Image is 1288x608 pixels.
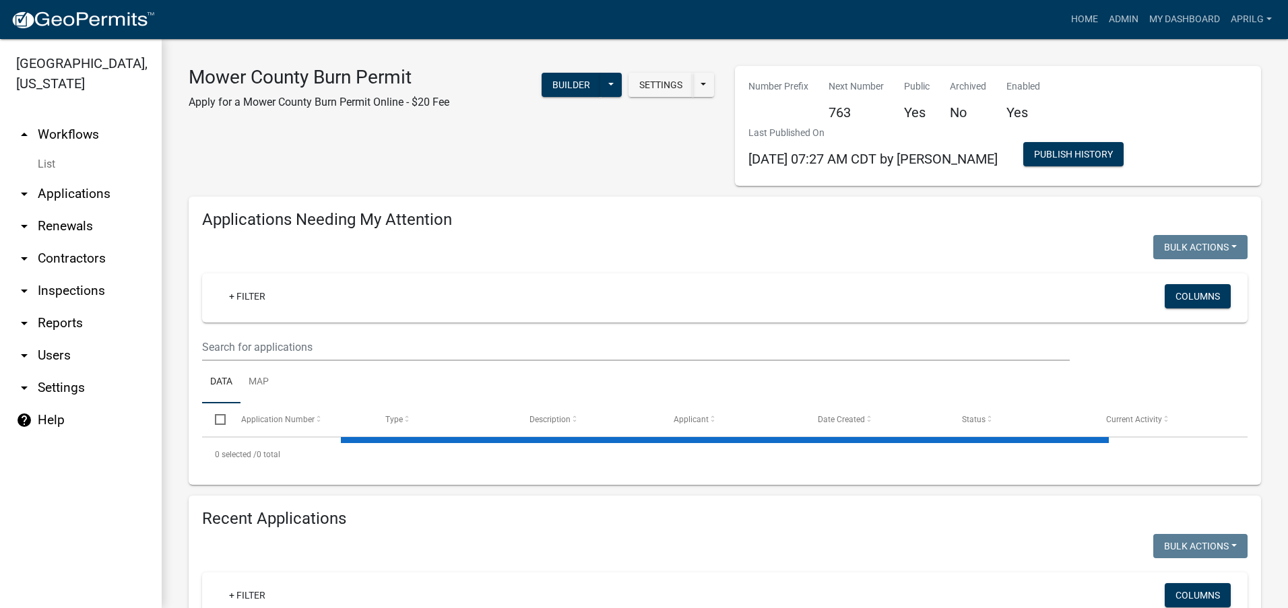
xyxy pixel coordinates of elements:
button: Publish History [1023,142,1124,166]
p: Apply for a Mower County Burn Permit Online - $20 Fee [189,94,449,110]
h5: Yes [904,104,930,121]
div: 0 total [202,438,1248,471]
a: + Filter [218,583,276,607]
p: Archived [950,79,986,94]
h5: Yes [1006,104,1040,121]
i: arrow_drop_down [16,250,32,267]
wm-modal-confirm: Workflow Publish History [1023,150,1124,161]
a: + Filter [218,284,276,308]
i: arrow_drop_down [16,380,32,396]
span: Status [962,415,986,424]
span: [DATE] 07:27 AM CDT by [PERSON_NAME] [748,151,998,167]
a: My Dashboard [1144,7,1225,32]
span: Applicant [674,415,709,424]
a: aprilg [1225,7,1277,32]
h3: Mower County Burn Permit [189,66,449,89]
span: Application Number [241,415,315,424]
span: Current Activity [1106,415,1162,424]
a: Data [202,361,240,404]
h5: No [950,104,986,121]
datatable-header-cell: Select [202,403,228,436]
i: help [16,412,32,428]
i: arrow_drop_down [16,218,32,234]
button: Builder [542,73,601,97]
button: Columns [1165,583,1231,607]
span: Date Created [818,415,865,424]
datatable-header-cell: Type [372,403,516,436]
button: Bulk Actions [1153,534,1248,558]
datatable-header-cell: Status [949,403,1093,436]
button: Bulk Actions [1153,235,1248,259]
a: Admin [1103,7,1144,32]
h4: Recent Applications [202,509,1248,529]
i: arrow_drop_down [16,347,32,364]
i: arrow_drop_up [16,127,32,143]
span: Description [529,415,571,424]
datatable-header-cell: Current Activity [1093,403,1237,436]
p: Number Prefix [748,79,808,94]
a: Home [1066,7,1103,32]
i: arrow_drop_down [16,315,32,331]
p: Next Number [829,79,884,94]
datatable-header-cell: Applicant [661,403,805,436]
p: Last Published On [748,126,998,140]
i: arrow_drop_down [16,186,32,202]
a: Map [240,361,277,404]
p: Public [904,79,930,94]
p: Enabled [1006,79,1040,94]
span: Type [385,415,403,424]
datatable-header-cell: Date Created [805,403,949,436]
button: Columns [1165,284,1231,308]
h5: 763 [829,104,884,121]
datatable-header-cell: Description [517,403,661,436]
datatable-header-cell: Application Number [228,403,372,436]
button: Settings [629,73,693,97]
i: arrow_drop_down [16,283,32,299]
input: Search for applications [202,333,1070,361]
h4: Applications Needing My Attention [202,210,1248,230]
span: 0 selected / [215,450,257,459]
